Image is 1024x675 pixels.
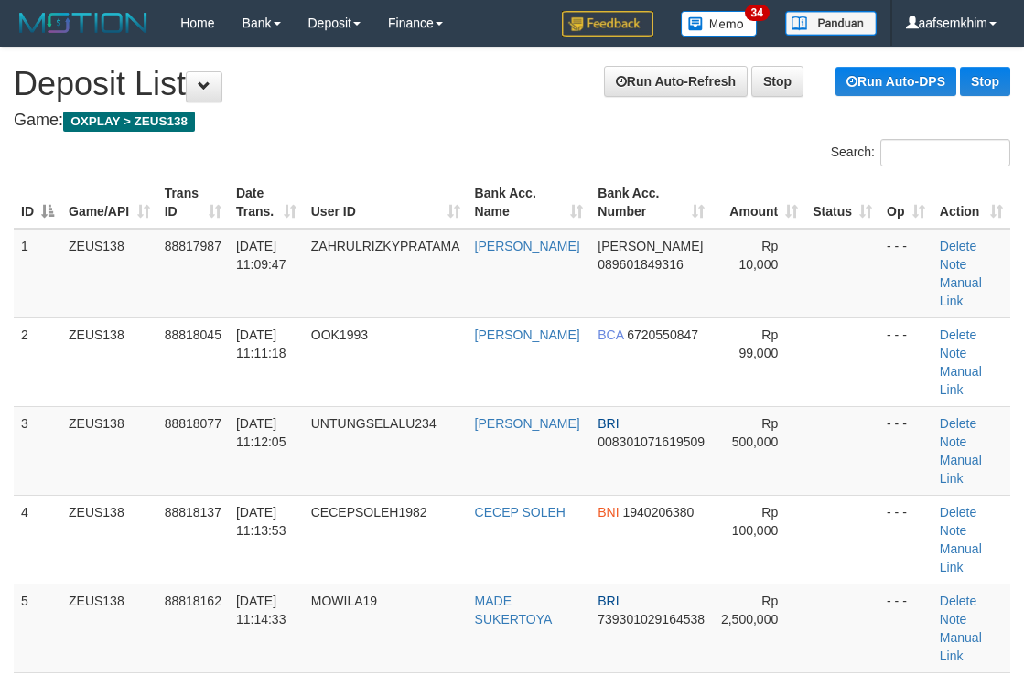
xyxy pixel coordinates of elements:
[311,239,460,253] span: ZAHRULRIZKYPRATAMA
[604,66,748,97] a: Run Auto-Refresh
[14,177,61,229] th: ID: activate to sort column descending
[468,177,591,229] th: Bank Acc. Name: activate to sort column ascending
[14,584,61,672] td: 5
[562,11,653,37] img: Feedback.jpg
[61,177,157,229] th: Game/API: activate to sort column ascending
[879,229,932,318] td: - - -
[940,505,976,520] a: Delete
[940,541,982,574] a: Manual Link
[14,406,61,495] td: 3
[14,229,61,318] td: 1
[229,177,304,229] th: Date Trans.: activate to sort column ascending
[598,505,619,520] span: BNI
[236,239,286,272] span: [DATE] 11:09:47
[165,594,221,608] span: 88818162
[681,11,758,37] img: Button%20Memo.svg
[879,406,932,495] td: - - -
[732,416,779,449] span: Rp 500,000
[880,139,1010,166] input: Search:
[61,317,157,406] td: ZEUS138
[598,416,619,431] span: BRI
[721,594,778,627] span: Rp 2,500,000
[940,523,967,538] a: Note
[14,9,153,37] img: MOTION_logo.png
[165,505,221,520] span: 88818137
[712,177,805,229] th: Amount: activate to sort column ascending
[63,112,195,132] span: OXPLAY > ZEUS138
[311,594,377,608] span: MOWILA19
[879,584,932,672] td: - - -
[236,594,286,627] span: [DATE] 11:14:33
[932,177,1010,229] th: Action: activate to sort column ascending
[475,239,580,253] a: [PERSON_NAME]
[879,317,932,406] td: - - -
[311,416,437,431] span: UNTUNGSELALU234
[165,239,221,253] span: 88817987
[940,594,976,608] a: Delete
[738,327,778,360] span: Rp 99,000
[879,495,932,584] td: - - -
[14,495,61,584] td: 4
[598,434,705,449] span: Copy 008301071619509 to clipboard
[732,505,779,538] span: Rp 100,000
[751,66,803,97] a: Stop
[805,177,879,229] th: Status: activate to sort column ascending
[940,416,976,431] a: Delete
[598,239,703,253] span: [PERSON_NAME]
[940,630,982,663] a: Manual Link
[745,5,770,21] span: 34
[61,406,157,495] td: ZEUS138
[940,257,967,272] a: Note
[61,584,157,672] td: ZEUS138
[165,327,221,342] span: 88818045
[785,11,877,36] img: panduan.png
[236,416,286,449] span: [DATE] 11:12:05
[61,495,157,584] td: ZEUS138
[879,177,932,229] th: Op: activate to sort column ascending
[940,239,976,253] a: Delete
[598,594,619,608] span: BRI
[311,505,427,520] span: CECEPSOLEH1982
[940,434,967,449] a: Note
[831,139,1010,166] label: Search:
[475,505,566,520] a: CECEP SOLEH
[61,229,157,318] td: ZEUS138
[165,416,221,431] span: 88818077
[304,177,468,229] th: User ID: activate to sort column ascending
[475,416,580,431] a: [PERSON_NAME]
[598,327,623,342] span: BCA
[14,317,61,406] td: 2
[940,364,982,397] a: Manual Link
[14,112,1010,130] h4: Game:
[940,275,982,308] a: Manual Link
[236,505,286,538] span: [DATE] 11:13:53
[475,594,553,627] a: MADE SUKERTOYA
[835,67,956,96] a: Run Auto-DPS
[960,67,1010,96] a: Stop
[940,346,967,360] a: Note
[623,505,695,520] span: Copy 1940206380 to clipboard
[598,612,705,627] span: Copy 739301029164538 to clipboard
[311,327,368,342] span: OOK1993
[14,66,1010,102] h1: Deposit List
[236,327,286,360] span: [DATE] 11:11:18
[157,177,229,229] th: Trans ID: activate to sort column ascending
[590,177,712,229] th: Bank Acc. Number: activate to sort column ascending
[598,257,683,272] span: Copy 089601849316 to clipboard
[475,327,580,342] a: [PERSON_NAME]
[627,327,698,342] span: Copy 6720550847 to clipboard
[940,327,976,342] a: Delete
[738,239,778,272] span: Rp 10,000
[940,453,982,486] a: Manual Link
[940,612,967,627] a: Note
